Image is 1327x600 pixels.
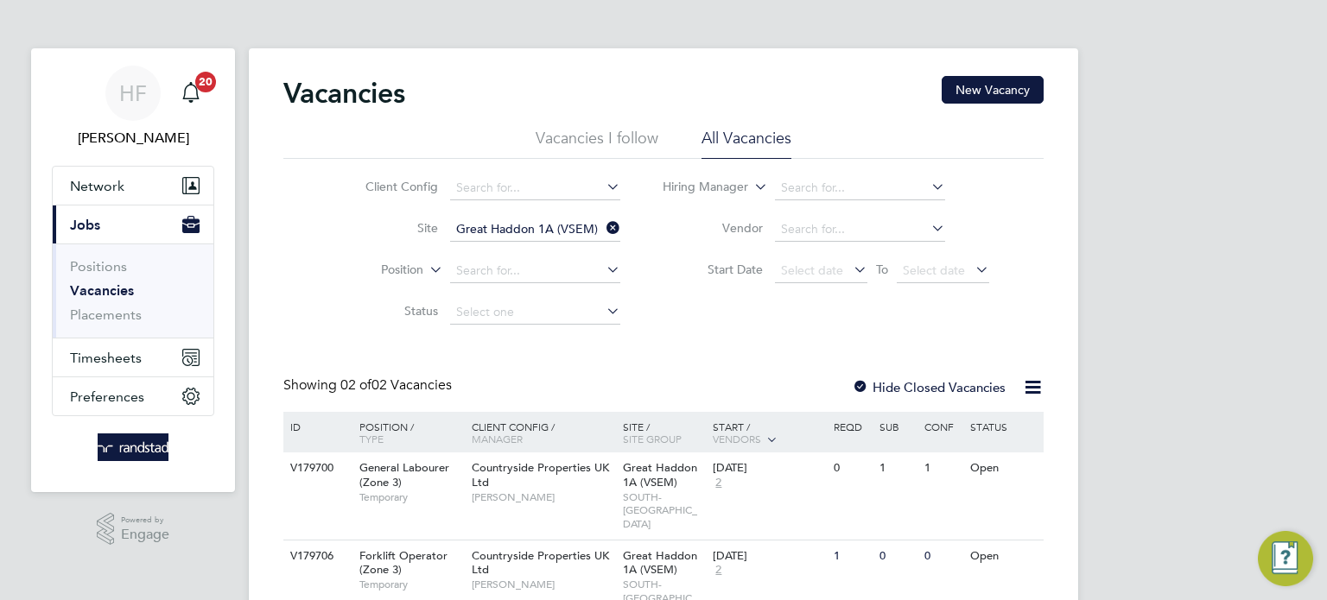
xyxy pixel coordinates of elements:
[875,452,920,484] div: 1
[450,176,620,200] input: Search for...
[713,549,825,564] div: [DATE]
[98,433,169,461] img: randstad-logo-retina.png
[875,412,920,441] div: Sub
[920,412,965,441] div: Conf
[346,412,467,453] div: Position /
[340,376,371,394] span: 02 of
[472,460,609,489] span: Countryside Properties UK Ltd
[53,377,213,415] button: Preferences
[942,76,1044,104] button: New Vacancy
[286,452,346,484] div: V179700
[70,217,100,233] span: Jobs
[713,461,825,476] div: [DATE]
[339,303,438,319] label: Status
[53,205,213,243] button: Jobs
[52,66,214,148] a: HF[PERSON_NAME]
[713,563,724,578] span: 2
[536,128,658,159] li: Vacancies I follow
[286,540,346,572] div: V179706
[359,490,463,504] span: Temporary
[70,388,144,405] span: Preferences
[286,412,346,441] div: ID
[852,379,1006,395] label: Hide Closed Vacancies
[324,262,423,279] label: Position
[829,540,874,572] div: 1
[359,432,384,445] span: Type
[1258,531,1313,586] button: Engage Resource Center
[871,258,893,281] span: To
[121,527,169,542] span: Engage
[195,72,216,92] span: 20
[283,376,455,395] div: Showing
[31,48,235,492] nav: Main navigation
[340,376,452,394] span: 02 Vacancies
[775,176,945,200] input: Search for...
[472,432,523,445] span: Manager
[53,243,213,338] div: Jobs
[359,578,463,591] span: Temporary
[623,490,705,531] span: SOUTH-[GEOGRAPHIC_DATA]
[775,218,945,242] input: Search for...
[339,179,438,194] label: Client Config
[53,167,213,205] button: Network
[119,82,147,104] span: HF
[649,179,748,196] label: Hiring Manager
[52,128,214,148] span: Hollie Furby
[663,220,763,236] label: Vendor
[70,306,142,323] a: Placements
[713,476,724,490] span: 2
[70,258,127,275] a: Positions
[829,452,874,484] div: 0
[713,432,761,445] span: Vendors
[702,128,791,159] li: All Vacancies
[450,218,620,242] input: Search for...
[966,452,1041,484] div: Open
[875,540,920,572] div: 0
[339,220,438,236] label: Site
[623,548,697,578] span: Great Haddon 1A (VSEM)
[781,262,843,278] span: Select date
[472,578,614,591] span: [PERSON_NAME]
[97,513,170,546] a: Powered byEngage
[359,460,449,489] span: General Labourer (Zone 3)
[623,432,682,445] span: Site Group
[52,433,214,461] a: Go to home page
[283,76,405,111] h2: Vacancies
[472,490,614,504] span: [PERSON_NAME]
[623,460,697,489] span: Great Haddon 1A (VSEM)
[708,412,829,455] div: Start /
[70,350,142,366] span: Timesheets
[450,300,620,325] input: Select one
[663,262,763,277] label: Start Date
[467,412,619,453] div: Client Config /
[619,412,709,453] div: Site /
[966,540,1041,572] div: Open
[920,540,965,572] div: 0
[920,452,965,484] div: 1
[359,548,448,578] span: Forklift Operator (Zone 3)
[966,412,1041,441] div: Status
[121,513,169,527] span: Powered by
[53,338,213,376] button: Timesheets
[903,262,965,278] span: Select date
[450,259,620,283] input: Search for...
[174,66,208,121] a: 20
[70,282,134,299] a: Vacancies
[472,548,609,578] span: Countryside Properties UK Ltd
[70,178,124,194] span: Network
[829,412,874,441] div: Reqd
